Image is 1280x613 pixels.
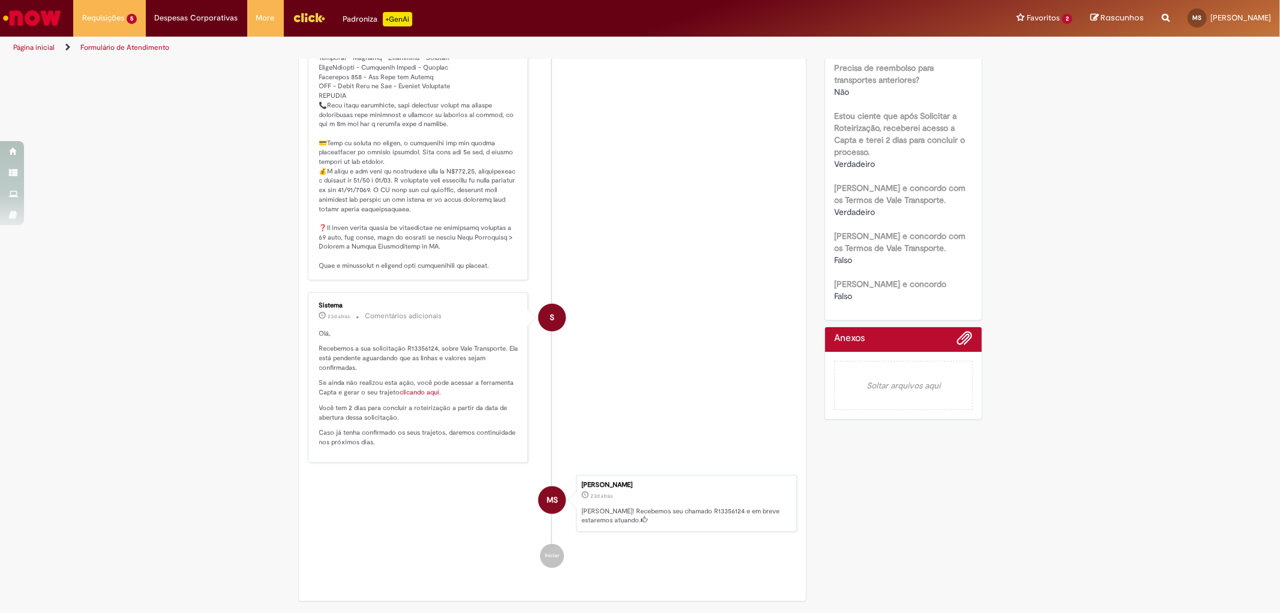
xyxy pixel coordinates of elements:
[834,361,973,410] em: Soltar arquivos aqui
[319,428,519,447] p: Caso já tenha confirmado os seus trajetos, daremos continuidade nos próximos dias.
[590,492,613,500] span: 23d atrás
[834,255,852,265] span: Falso
[834,62,934,85] b: Precisa de reembolso para transportes anteriores?
[834,86,849,97] span: Não
[383,12,412,26] p: +GenAi
[13,43,55,52] a: Página inicial
[319,403,519,422] p: Você tem 2 dias para concluir a roteirização a partir da data de abertura dessa solicitação.
[319,378,519,397] p: Se ainda não realizou esta ação, você pode acessar a ferramenta Capta e gerar o seu trajeto
[834,333,865,344] h2: Anexos
[308,475,798,533] li: Maria Eduarda Paulela Dos Santos
[1090,13,1144,24] a: Rascunhos
[538,304,566,331] div: System
[319,302,519,309] div: Sistema
[80,43,169,52] a: Formulário de Atendimento
[293,8,325,26] img: click_logo_yellow_360x200.png
[319,329,519,339] p: Olá,
[547,486,558,515] span: MS
[256,12,275,24] span: More
[365,311,442,321] small: Comentários adicionais
[834,207,875,217] span: Verdadeiro
[834,291,852,301] span: Falso
[834,110,965,157] b: Estou ciente que após Solicitar a Roteirização, receberei acesso a Capta e terei 2 dias para conc...
[1210,13,1271,23] span: [PERSON_NAME]
[834,231,966,253] b: [PERSON_NAME] e concordo com os Termos de Vale Transporte.
[834,279,946,289] b: [PERSON_NAME] e concordo
[319,344,519,372] p: Recebemos a sua solicitação R13356124, sobre Vale Transporte. Ela está pendente aguardando que as...
[328,313,350,320] time: 05/08/2025 15:21:09
[1,6,63,30] img: ServiceNow
[834,159,875,169] span: Verdadeiro
[1193,14,1202,22] span: MS
[550,303,554,332] span: S
[957,330,973,352] button: Adicionar anexos
[127,14,137,24] span: 5
[328,313,350,320] span: 23d atrás
[155,12,238,24] span: Despesas Corporativas
[1027,12,1060,24] span: Favoritos
[400,388,442,397] a: clicando aqui.
[581,482,790,489] div: [PERSON_NAME]
[343,12,412,26] div: Padroniza
[834,183,966,205] b: [PERSON_NAME] e concordo com os Termos de Vale Transporte.
[581,507,790,525] p: [PERSON_NAME]! Recebemos seu chamado R13356124 e em breve estaremos atuando.
[1062,14,1072,24] span: 2
[590,492,613,500] time: 05/08/2025 15:21:07
[82,12,124,24] span: Requisições
[1101,12,1144,23] span: Rascunhos
[9,37,844,59] ul: Trilhas de página
[538,486,566,514] div: Maria Eduarda Paulela Dos Santos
